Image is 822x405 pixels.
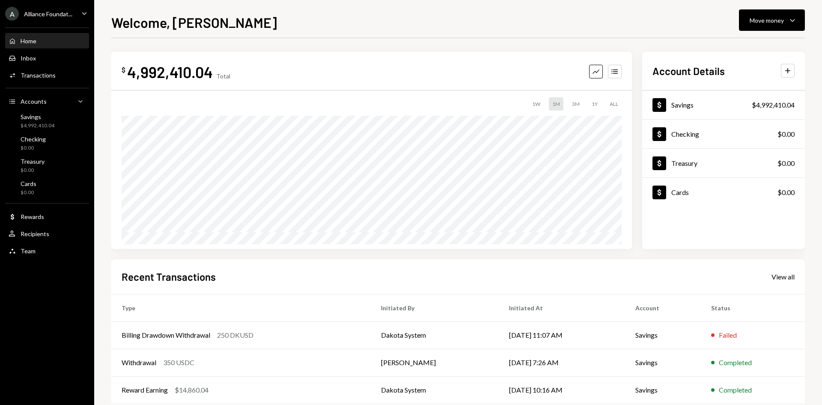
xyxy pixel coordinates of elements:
[21,122,54,129] div: $4,992,410.04
[750,16,784,25] div: Move money
[499,294,625,321] th: Initiated At
[5,177,89,198] a: Cards$0.00
[777,158,795,168] div: $0.00
[5,93,89,109] a: Accounts
[719,385,752,395] div: Completed
[625,294,701,321] th: Account
[739,9,805,31] button: Move money
[21,213,44,220] div: Rewards
[5,155,89,176] a: Treasury$0.00
[371,294,499,321] th: Initiated By
[21,135,46,143] div: Checking
[21,113,54,120] div: Savings
[588,97,601,111] div: 1Y
[701,294,805,321] th: Status
[499,321,625,349] td: [DATE] 11:07 AM
[529,97,544,111] div: 1W
[671,130,699,138] div: Checking
[671,188,689,196] div: Cards
[499,376,625,404] td: [DATE] 10:16 AM
[5,226,89,241] a: Recipients
[625,349,701,376] td: Savings
[21,158,45,165] div: Treasury
[642,178,805,207] a: Cards$0.00
[111,14,277,31] h1: Welcome, [PERSON_NAME]
[371,321,499,349] td: Dakota System
[719,330,737,340] div: Failed
[671,159,697,167] div: Treasury
[569,97,583,111] div: 3M
[371,349,499,376] td: [PERSON_NAME]
[21,54,36,62] div: Inbox
[24,10,72,18] div: Alliance Foundat...
[5,7,19,21] div: A
[642,149,805,177] a: Treasury$0.00
[122,330,210,340] div: Billing Drawdown Withdrawal
[371,376,499,404] td: Dakota System
[777,129,795,139] div: $0.00
[21,247,36,255] div: Team
[5,209,89,224] a: Rewards
[122,270,216,284] h2: Recent Transactions
[625,376,701,404] td: Savings
[5,33,89,48] a: Home
[5,243,89,258] a: Team
[499,349,625,376] td: [DATE] 7:26 AM
[625,321,701,349] td: Savings
[21,189,36,196] div: $0.00
[21,167,45,174] div: $0.00
[777,187,795,198] div: $0.00
[642,90,805,119] a: Savings$4,992,410.04
[175,385,208,395] div: $14,860.04
[642,120,805,148] a: Checking$0.00
[163,357,194,368] div: 350 USDC
[122,66,125,74] div: $
[5,67,89,83] a: Transactions
[671,101,694,109] div: Savings
[21,144,46,152] div: $0.00
[127,62,213,81] div: 4,992,410.04
[122,357,156,368] div: Withdrawal
[5,50,89,66] a: Inbox
[719,357,752,368] div: Completed
[652,64,725,78] h2: Account Details
[216,72,230,80] div: Total
[606,97,622,111] div: ALL
[549,97,563,111] div: 1M
[21,180,36,187] div: Cards
[5,133,89,153] a: Checking$0.00
[21,230,49,237] div: Recipients
[21,37,36,45] div: Home
[122,385,168,395] div: Reward Earning
[217,330,253,340] div: 250 DKUSD
[21,98,47,105] div: Accounts
[771,272,795,281] a: View all
[111,294,371,321] th: Type
[5,111,89,131] a: Savings$4,992,410.04
[21,72,56,79] div: Transactions
[752,100,795,110] div: $4,992,410.04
